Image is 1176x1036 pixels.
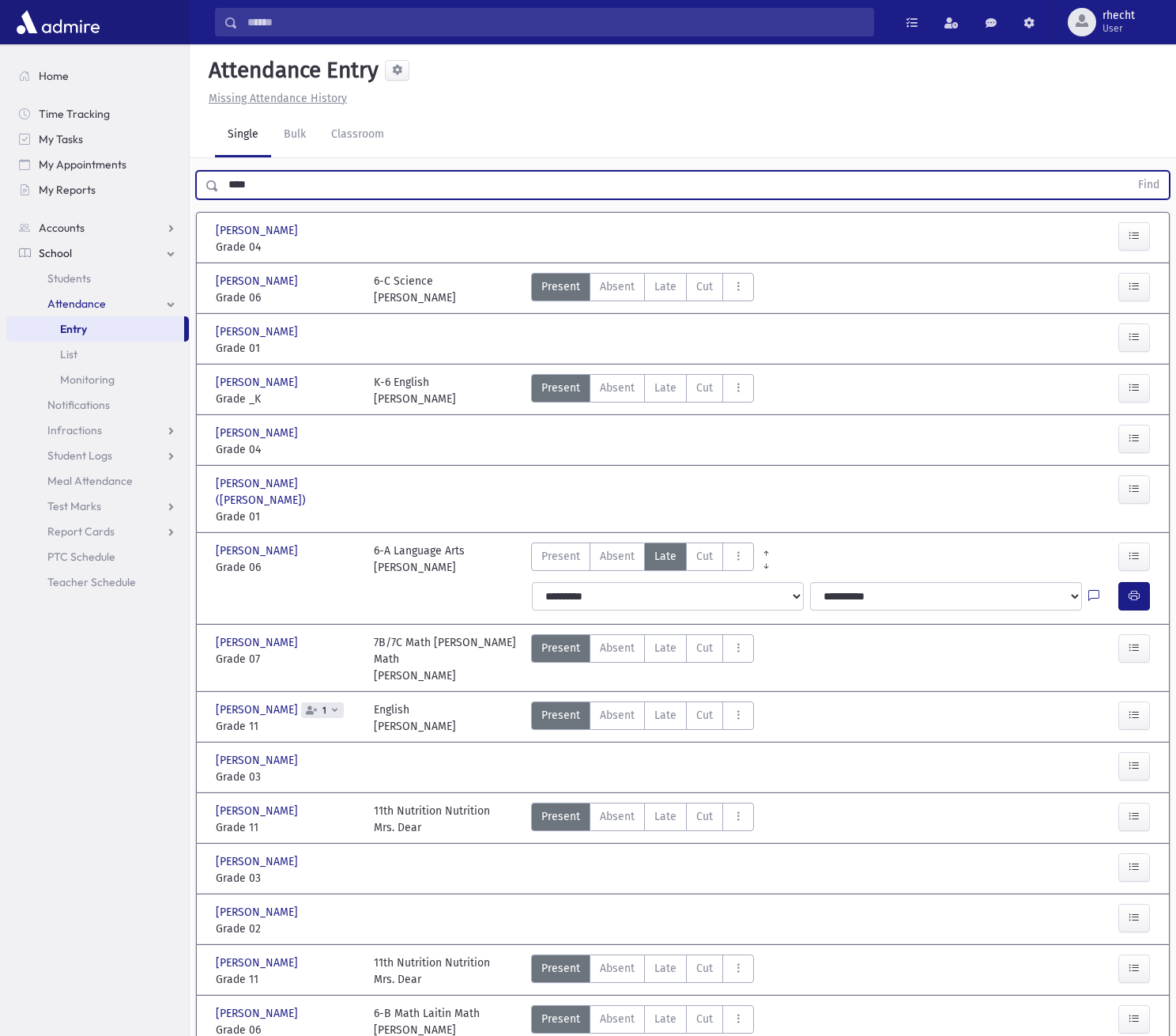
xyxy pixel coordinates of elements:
[6,519,189,544] a: Report Cards
[531,273,754,306] div: AttTypes
[541,640,580,656] span: Present
[541,380,580,396] span: Present
[47,550,115,564] span: PTC Schedule
[654,707,677,724] span: Late
[600,380,635,396] span: Absent
[216,701,301,718] span: [PERSON_NAME]
[541,548,580,565] span: Present
[216,971,358,988] span: Grade 11
[216,509,358,525] span: Grade 01
[6,392,189,418] a: Notifications
[216,803,301,819] span: [PERSON_NAME]
[374,955,490,988] div: 11th Nutrition Nutrition Mrs. Dear
[209,92,347,105] u: Missing Attendance History
[654,640,677,656] span: Late
[6,266,189,291] a: Students
[60,347,77,361] span: List
[6,367,189,392] a: Monitoring
[531,803,754,836] div: AttTypes
[654,380,677,396] span: Late
[216,769,358,785] span: Grade 03
[6,291,189,316] a: Attendance
[216,651,358,667] span: Grade 07
[6,418,189,443] a: Infractions
[47,398,110,412] span: Notifications
[531,701,754,735] div: AttTypes
[654,808,677,825] span: Late
[6,177,189,202] a: My Reports
[60,322,87,336] span: Entry
[541,808,580,825] span: Present
[39,246,72,260] span: School
[6,240,189,266] a: School
[216,870,358,887] span: Grade 03
[654,960,677,977] span: Late
[374,803,490,836] div: 11th Nutrition Nutrition Mrs. Dear
[216,441,358,458] span: Grade 04
[531,955,754,988] div: AttTypes
[6,127,189,152] a: My Tasks
[541,960,580,977] span: Present
[216,1005,301,1022] span: [PERSON_NAME]
[47,271,91,285] span: Students
[374,543,465,576] div: 6-A Language Arts [PERSON_NAME]
[215,113,271,157] a: Single
[541,1011,580,1027] span: Present
[216,718,358,735] span: Grade 11
[216,323,301,340] span: [PERSON_NAME]
[6,152,189,177] a: My Appointments
[1129,172,1169,199] button: Find
[696,640,713,656] span: Cut
[216,559,358,576] span: Grade 06
[39,221,85,235] span: Accounts
[216,475,358,509] span: [PERSON_NAME] ([PERSON_NAME])
[374,634,516,684] div: 7B/7C Math [PERSON_NAME] Math [PERSON_NAME]
[39,107,110,121] span: Time Tracking
[39,183,96,197] span: My Reports
[202,92,347,105] a: Missing Attendance History
[6,101,189,127] a: Time Tracking
[13,6,104,38] img: AdmirePro
[654,278,677,295] span: Late
[374,273,456,306] div: 6-C Science [PERSON_NAME]
[47,423,102,437] span: Infractions
[39,69,69,83] span: Home
[6,316,184,342] a: Entry
[319,705,330,716] span: 1
[47,474,133,488] span: Meal Attendance
[696,960,713,977] span: Cut
[6,342,189,367] a: List
[541,707,580,724] span: Present
[600,960,635,977] span: Absent
[216,955,301,971] span: [PERSON_NAME]
[600,640,635,656] span: Absent
[6,493,189,519] a: Test Marks
[238,8,873,36] input: Search
[47,575,136,589] span: Teacher Schedule
[216,425,301,441] span: [PERSON_NAME]
[39,157,126,172] span: My Appointments
[1102,22,1135,35] span: User
[6,468,189,493] a: Meal Attendance
[216,904,301,921] span: [PERSON_NAME]
[600,548,635,565] span: Absent
[216,273,301,289] span: [PERSON_NAME]
[216,374,301,391] span: [PERSON_NAME]
[216,391,358,407] span: Grade _K
[696,707,713,724] span: Cut
[47,499,101,513] span: Test Marks
[216,340,358,357] span: Grade 01
[216,752,301,769] span: [PERSON_NAME]
[216,222,301,239] span: [PERSON_NAME]
[6,544,189,569] a: PTC Schedule
[6,569,189,595] a: Teacher Schedule
[531,543,754,576] div: AttTypes
[6,443,189,468] a: Student Logs
[216,543,301,559] span: [PERSON_NAME]
[202,57,379,84] h5: Attendance Entry
[374,701,456,735] div: English [PERSON_NAME]
[654,548,677,565] span: Late
[47,297,106,311] span: Attendance
[600,707,635,724] span: Absent
[1102,9,1135,22] span: rhecht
